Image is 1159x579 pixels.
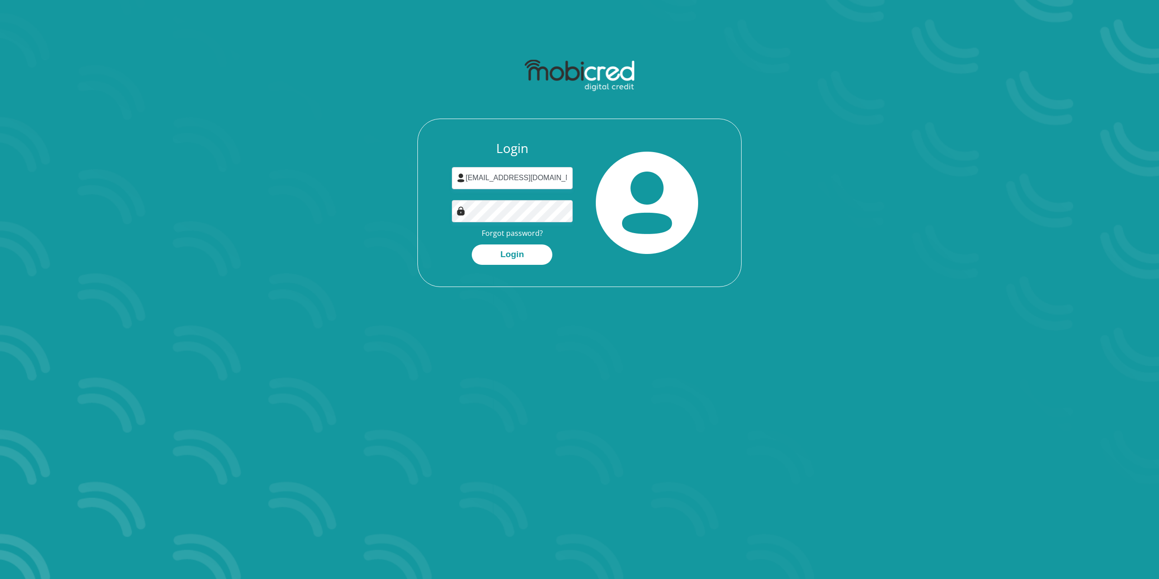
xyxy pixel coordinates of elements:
[472,244,552,265] button: Login
[452,167,573,189] input: Username
[456,206,465,215] img: Image
[456,173,465,182] img: user-icon image
[525,60,634,91] img: mobicred logo
[482,228,543,238] a: Forgot password?
[452,141,573,156] h3: Login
